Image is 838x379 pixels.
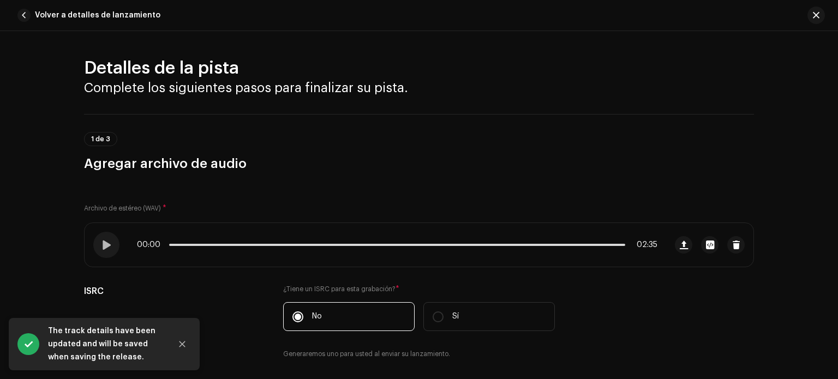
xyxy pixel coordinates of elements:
[48,324,163,364] div: The track details have been updated and will be saved when saving the release.
[283,285,555,293] label: ¿Tiene un ISRC para esta grabación?
[84,155,754,172] h3: Agregar archivo de audio
[312,311,322,322] p: No
[84,79,754,97] h3: Complete los siguientes pasos para finalizar su pista.
[171,333,193,355] button: Close
[283,348,450,359] small: Generaremos uno para usted al enviar su lanzamiento.
[84,57,754,79] h2: Detalles de la pista
[452,311,459,322] p: Sí
[630,240,657,249] span: 02:35
[84,285,266,298] h5: ISRC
